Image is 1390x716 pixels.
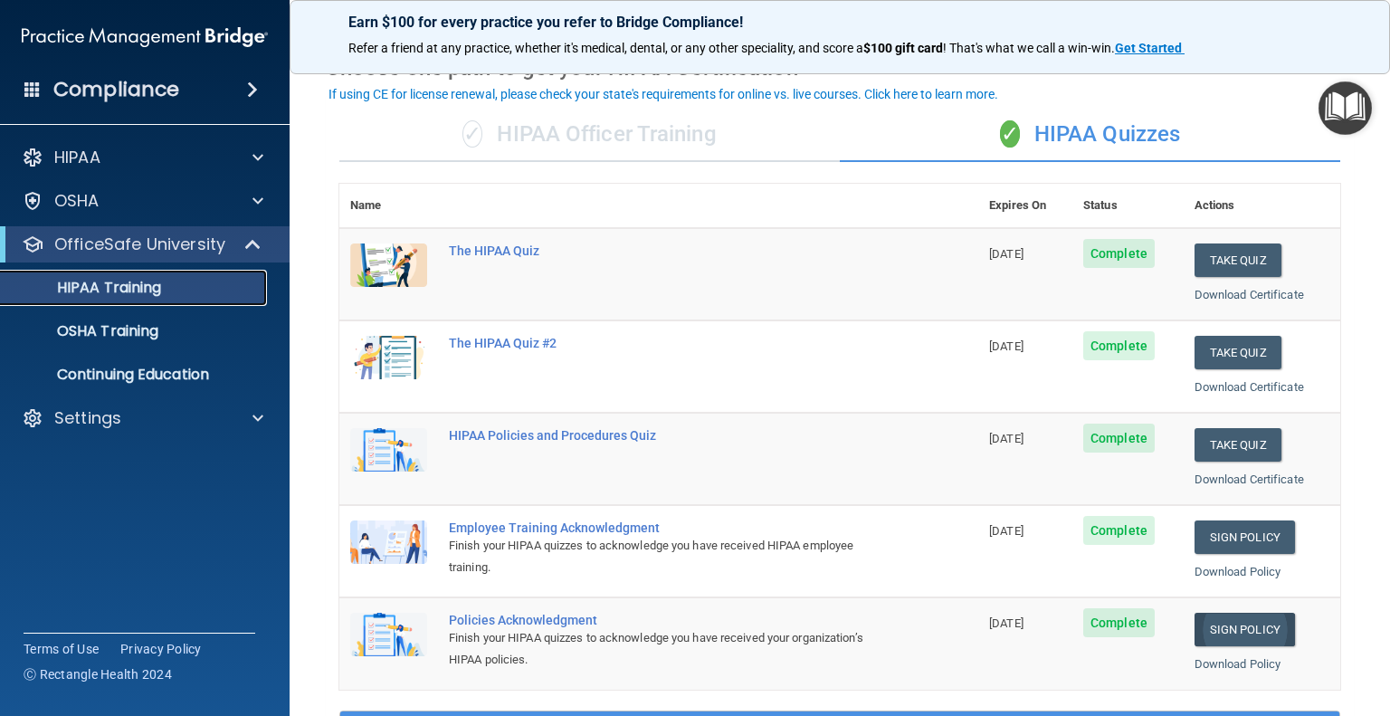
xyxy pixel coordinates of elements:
[449,613,888,627] div: Policies Acknowledgment
[863,41,943,55] strong: $100 gift card
[1195,613,1295,646] a: Sign Policy
[1115,41,1182,55] strong: Get Started
[989,339,1023,353] span: [DATE]
[1184,184,1340,228] th: Actions
[449,336,888,350] div: The HIPAA Quiz #2
[840,108,1340,162] div: HIPAA Quizzes
[12,366,259,384] p: Continuing Education
[1000,120,1020,148] span: ✓
[449,520,888,535] div: Employee Training Acknowledgment
[1083,239,1155,268] span: Complete
[22,407,263,429] a: Settings
[54,147,100,168] p: HIPAA
[989,616,1023,630] span: [DATE]
[22,19,268,55] img: PMB logo
[328,88,998,100] div: If using CE for license renewal, please check your state's requirements for online vs. live cours...
[978,184,1072,228] th: Expires On
[1072,184,1184,228] th: Status
[1195,565,1281,578] a: Download Policy
[449,627,888,671] div: Finish your HIPAA quizzes to acknowledge you have received your organization’s HIPAA policies.
[22,190,263,212] a: OSHA
[54,234,225,255] p: OfficeSafe University
[989,247,1023,261] span: [DATE]
[12,279,161,297] p: HIPAA Training
[1195,473,1304,486] a: Download Certificate
[449,243,888,258] div: The HIPAA Quiz
[120,640,202,658] a: Privacy Policy
[326,85,1001,103] button: If using CE for license renewal, please check your state's requirements for online vs. live cours...
[1083,608,1155,637] span: Complete
[943,41,1115,55] span: ! That's what we call a win-win.
[1083,331,1155,360] span: Complete
[989,432,1023,445] span: [DATE]
[1115,41,1185,55] a: Get Started
[1195,428,1281,462] button: Take Quiz
[1195,657,1281,671] a: Download Policy
[53,77,179,102] h4: Compliance
[1195,380,1304,394] a: Download Certificate
[22,234,262,255] a: OfficeSafe University
[989,524,1023,538] span: [DATE]
[348,41,863,55] span: Refer a friend at any practice, whether it's medical, dental, or any other speciality, and score a
[462,120,482,148] span: ✓
[12,322,158,340] p: OSHA Training
[24,640,99,658] a: Terms of Use
[24,665,172,683] span: Ⓒ Rectangle Health 2024
[1083,516,1155,545] span: Complete
[449,428,888,443] div: HIPAA Policies and Procedures Quiz
[1083,424,1155,453] span: Complete
[54,407,121,429] p: Settings
[1319,81,1372,135] button: Open Resource Center
[1195,288,1304,301] a: Download Certificate
[1195,243,1281,277] button: Take Quiz
[22,147,263,168] a: HIPAA
[54,190,100,212] p: OSHA
[1195,520,1295,554] a: Sign Policy
[348,14,1331,31] p: Earn $100 for every practice you refer to Bridge Compliance!
[449,535,888,578] div: Finish your HIPAA quizzes to acknowledge you have received HIPAA employee training.
[1195,336,1281,369] button: Take Quiz
[339,108,840,162] div: HIPAA Officer Training
[339,184,438,228] th: Name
